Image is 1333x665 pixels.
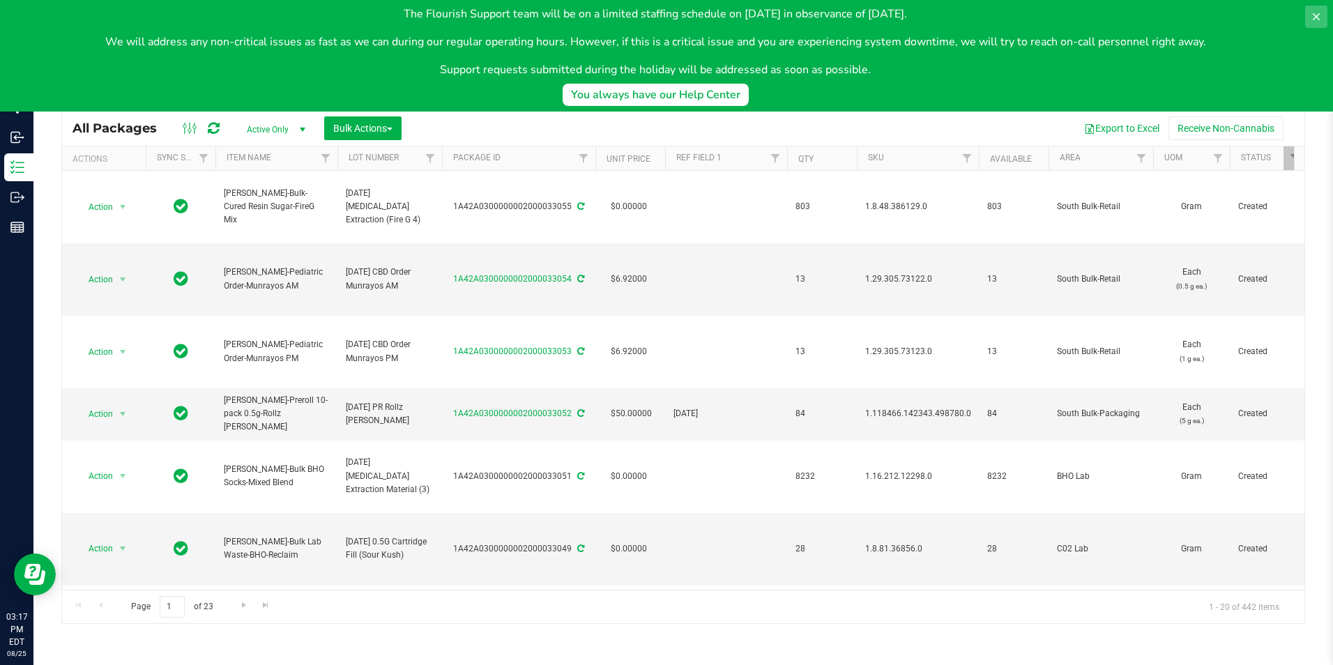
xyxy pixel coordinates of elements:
a: Package ID [453,153,501,162]
span: Sync from Compliance System [575,201,584,211]
input: 1 [160,596,185,618]
div: 1A42A0300000002000033049 [440,542,597,556]
a: UOM [1164,153,1182,162]
span: Sync from Compliance System [575,471,584,481]
button: Export to Excel [1075,116,1168,140]
iframe: Resource center [14,553,56,595]
span: 1 - 20 of 442 items [1198,596,1290,617]
span: 13 [795,345,848,358]
inline-svg: Reports [10,220,24,234]
a: Filter [192,146,215,170]
span: Action [76,342,114,362]
span: In Sync [174,466,188,486]
a: 1A42A0300000002000033052 [453,408,572,418]
span: select [114,466,132,486]
span: 8232 [987,470,1040,483]
span: Gram [1161,542,1221,556]
span: [PERSON_NAME]-Bulk BHO Socks-Mixed Blend [224,463,329,489]
span: select [114,342,132,362]
span: South Bulk-Retail [1057,273,1145,286]
span: 803 [795,200,848,213]
span: [DATE] CBD Order Munrayos AM [346,266,434,292]
a: SKU [868,153,884,162]
p: We will address any non-critical issues as fast as we can during our regular operating hours. How... [105,33,1206,50]
a: Filter [1207,146,1230,170]
span: 28 [795,542,848,556]
span: 13 [987,273,1040,286]
a: Available [990,154,1032,164]
p: Support requests submitted during the holiday will be addressed as soon as possible. [105,61,1206,78]
span: Created [1238,345,1298,358]
div: Actions [73,154,140,164]
span: Each [1161,338,1221,365]
a: 1A42A0300000002000033054 [453,274,572,284]
div: 1A42A0300000002000033051 [440,470,597,483]
a: Area [1060,153,1081,162]
span: Bulk Actions [333,123,393,134]
a: Go to the next page [234,596,254,615]
inline-svg: Inventory [10,160,24,174]
span: [PERSON_NAME]-Bulk Lab Waste-BHO-Reclaim [224,535,329,562]
a: Lot Number [349,153,399,162]
span: $0.00000 [604,466,654,487]
a: Status [1241,153,1271,162]
a: Sync Status [157,153,211,162]
span: [PERSON_NAME]-Preroll 10-pack 0.5g-Rollz [PERSON_NAME] [224,394,329,434]
span: 84 [987,407,1040,420]
span: [DATE] [MEDICAL_DATA] Extraction (Fire G 4) [346,187,434,227]
span: Sync from Compliance System [575,274,584,284]
span: 13 [795,273,848,286]
span: select [114,404,132,424]
span: $6.92000 [604,269,654,289]
span: Action [76,270,114,289]
button: Receive Non-Cannabis [1168,116,1284,140]
span: Action [76,539,114,558]
span: Page of 23 [119,596,224,618]
span: Gram [1161,470,1221,483]
span: [DATE] 0.5G Cartridge Fill (Sour Kush) [346,535,434,562]
span: 13 [987,345,1040,358]
span: C02 Lab [1057,542,1145,556]
a: Qty [798,154,814,164]
span: Sync from Compliance System [575,544,584,553]
span: In Sync [174,404,188,423]
span: In Sync [174,342,188,361]
span: Created [1238,200,1298,213]
span: Created [1238,470,1298,483]
span: 84 [795,407,848,420]
span: $0.00000 [604,539,654,559]
span: In Sync [174,269,188,289]
span: 1.29.305.73122.0 [865,273,970,286]
span: [PERSON_NAME]-Pediatric Order-Munrayos AM [224,266,329,292]
div: You always have our Help Center [571,86,740,103]
span: [PERSON_NAME]-Pediatric Order-Munrayos PM [224,338,329,365]
span: [DATE] CBD Order Munrayos PM [346,338,434,365]
span: $0.00000 [604,197,654,217]
span: 8232 [795,470,848,483]
a: Filter [956,146,979,170]
span: South Bulk-Retail [1057,200,1145,213]
a: 1A42A0300000002000033053 [453,346,572,356]
a: Unit Price [607,154,650,164]
span: 1.118466.142343.498780.0 [865,407,971,420]
span: 28 [987,542,1040,556]
span: Created [1238,542,1298,556]
span: select [114,539,132,558]
a: Item Name [227,153,271,162]
span: 1.29.305.73123.0 [865,345,970,358]
p: (0.5 g ea.) [1161,280,1221,293]
span: 1.8.81.36856.0 [865,542,970,556]
a: Go to the last page [256,596,276,615]
inline-svg: Outbound [10,190,24,204]
span: Each [1161,266,1221,292]
span: [PERSON_NAME]-Bulk-Cured Resin Sugar-FireG Mix [224,187,329,227]
span: BHO Lab [1057,470,1145,483]
a: Filter [314,146,337,170]
span: Sync from Compliance System [575,346,584,356]
span: South Bulk-Retail [1057,345,1145,358]
p: 03:17 PM EDT [6,611,27,648]
span: Created [1238,407,1298,420]
span: 1.8.48.386129.0 [865,200,970,213]
inline-svg: Inbound [10,130,24,144]
a: Filter [572,146,595,170]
